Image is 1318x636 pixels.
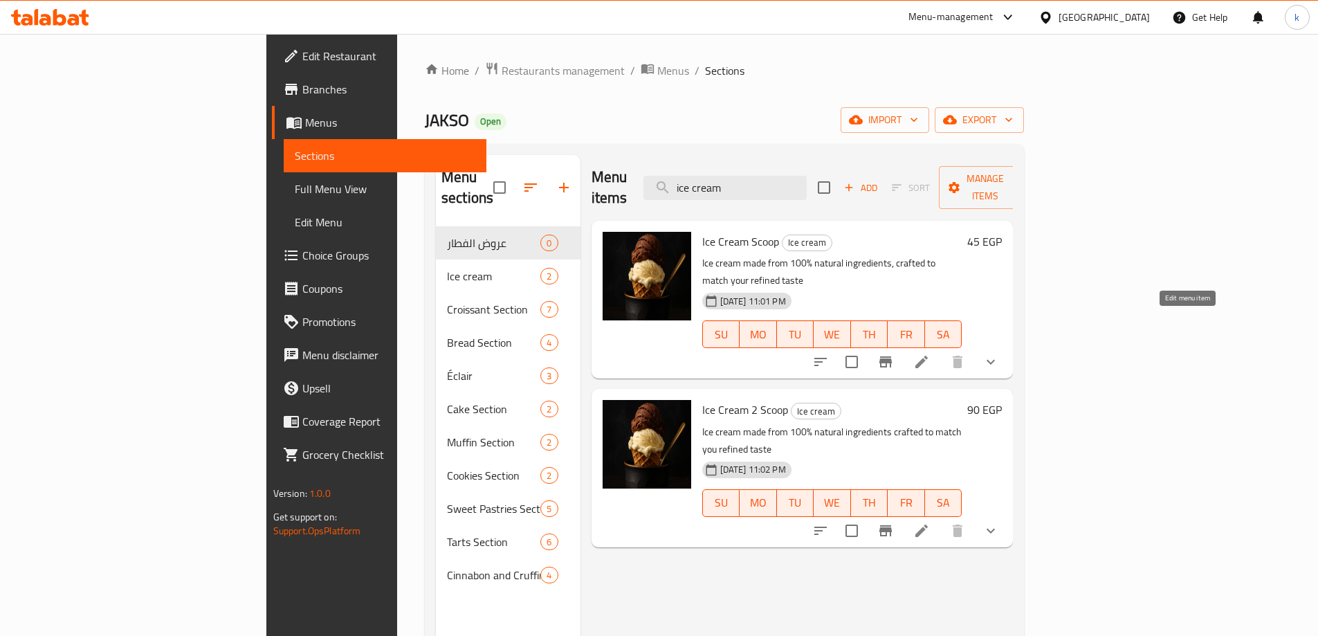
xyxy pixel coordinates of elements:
[974,514,1007,547] button: show more
[436,392,580,426] div: Cake Section2
[541,569,557,582] span: 4
[447,235,540,251] span: عروض الفطار
[514,171,547,204] span: Sort sections
[857,493,883,513] span: TH
[925,489,962,517] button: SA
[967,400,1002,419] h6: 90 EGP
[950,170,1020,205] span: Manage items
[1294,10,1299,25] span: k
[447,367,540,384] span: Éclair
[541,370,557,383] span: 3
[541,469,557,482] span: 2
[715,463,791,476] span: [DATE] 11:02 PM
[284,172,486,206] a: Full Menu View
[447,334,540,351] span: Bread Section
[925,320,962,348] button: SA
[851,489,888,517] button: TH
[305,114,475,131] span: Menus
[869,345,902,379] button: Branch-specific-item
[888,489,925,517] button: FR
[302,413,475,430] span: Coverage Report
[272,39,486,73] a: Edit Restaurant
[309,484,331,502] span: 1.0.0
[603,232,691,320] img: Ice Cream Scoop
[485,173,514,202] span: Select all sections
[839,177,883,199] button: Add
[447,467,540,484] div: Cookies Section
[436,525,580,558] div: Tarts Section6
[302,380,475,397] span: Upsell
[475,113,506,130] div: Open
[485,62,625,80] a: Restaurants management
[541,502,557,516] span: 5
[540,235,558,251] div: items
[869,514,902,547] button: Branch-specific-item
[273,484,307,502] span: Version:
[447,534,540,550] span: Tarts Section
[715,295,791,308] span: [DATE] 11:01 PM
[777,489,814,517] button: TU
[804,345,837,379] button: sort-choices
[284,139,486,172] a: Sections
[272,272,486,305] a: Coupons
[702,231,779,252] span: Ice Cream Scoop
[447,500,540,517] div: Sweet Pastries Section
[302,247,475,264] span: Choice Groups
[782,493,809,513] span: TU
[641,62,689,80] a: Menus
[814,320,851,348] button: WE
[695,62,699,79] li: /
[272,305,486,338] a: Promotions
[809,173,839,202] span: Select section
[541,403,557,416] span: 2
[436,326,580,359] div: Bread Section4
[436,459,580,492] div: Cookies Section2
[272,239,486,272] a: Choice Groups
[540,401,558,417] div: items
[540,268,558,284] div: items
[702,399,788,420] span: Ice Cream 2 Scoop
[541,336,557,349] span: 4
[541,237,557,250] span: 0
[436,221,580,597] nav: Menu sections
[657,62,689,79] span: Menus
[302,347,475,363] span: Menu disclaimer
[630,62,635,79] li: /
[436,492,580,525] div: Sweet Pastries Section5
[782,235,832,251] div: Ice cream
[702,255,962,289] p: Ice cream made from 100% natural ingredients, crafted to match your refined taste
[273,508,337,526] span: Get support on:
[540,567,558,583] div: items
[888,320,925,348] button: FR
[708,325,734,345] span: SU
[302,446,475,463] span: Grocery Checklist
[592,167,628,208] h2: Menu items
[540,500,558,517] div: items
[540,367,558,384] div: items
[967,232,1002,251] h6: 45 EGP
[475,116,506,127] span: Open
[541,303,557,316] span: 7
[702,489,740,517] button: SU
[447,434,540,451] span: Muffin Section
[745,325,771,345] span: MO
[447,567,540,583] span: Cinnabon and Cruffin Section
[974,345,1007,379] button: show more
[295,147,475,164] span: Sections
[436,426,580,459] div: Muffin Section2
[931,325,957,345] span: SA
[913,523,930,539] a: Edit menu item
[941,345,974,379] button: delete
[842,180,879,196] span: Add
[819,325,845,345] span: WE
[705,62,744,79] span: Sections
[540,434,558,451] div: items
[436,226,580,260] div: عروض الفطار0
[447,401,540,417] div: Cake Section
[436,293,580,326] div: Croissant Section7
[702,320,740,348] button: SU
[272,438,486,471] a: Grocery Checklist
